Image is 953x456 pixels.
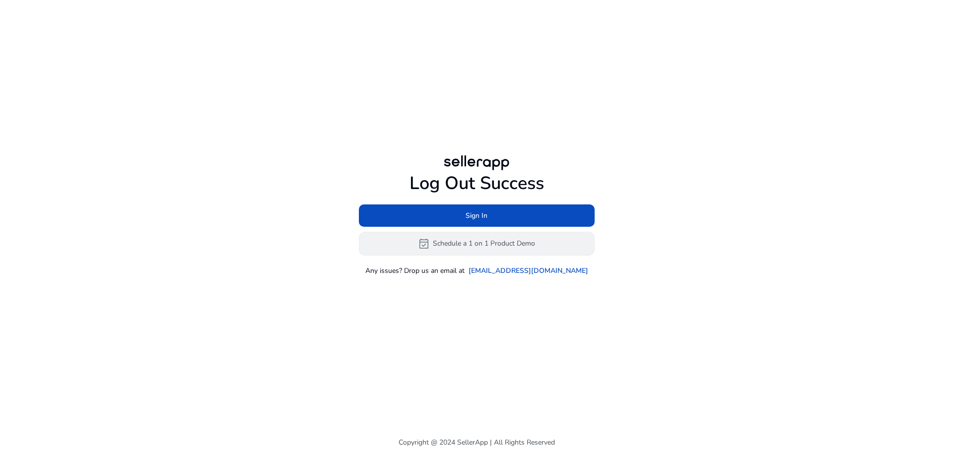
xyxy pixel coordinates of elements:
button: Sign In [359,204,595,227]
span: Sign In [466,210,487,221]
span: event_available [418,238,430,250]
p: Any issues? Drop us an email at [365,265,465,276]
button: event_availableSchedule a 1 on 1 Product Demo [359,232,595,256]
a: [EMAIL_ADDRESS][DOMAIN_NAME] [469,265,588,276]
h1: Log Out Success [359,173,595,194]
